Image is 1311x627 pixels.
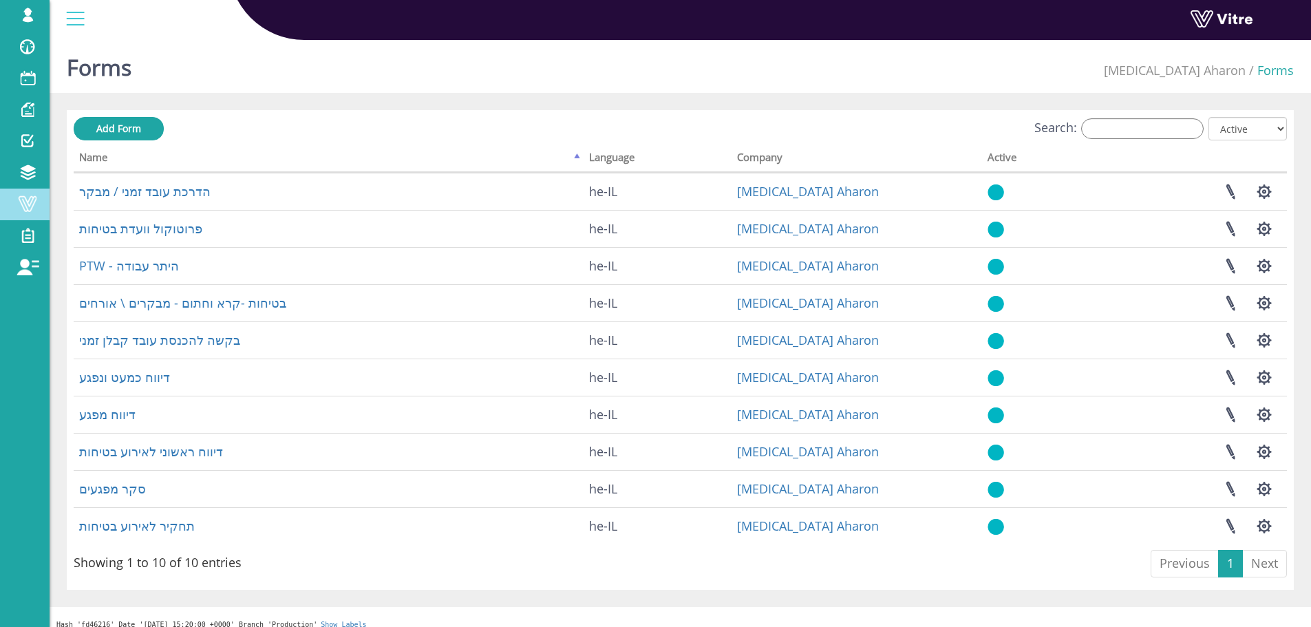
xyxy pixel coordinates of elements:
[74,549,242,572] div: Showing 1 to 10 of 10 entries
[1104,62,1246,78] a: [MEDICAL_DATA] Aharon
[988,444,1004,461] img: yes
[79,406,136,423] a: דיווח מפגע
[737,518,879,534] a: [MEDICAL_DATA] Aharon
[584,321,732,359] td: he-IL
[79,443,223,460] a: דיווח ראשוני לאירוע בטיחות
[737,257,879,274] a: [MEDICAL_DATA] Aharon
[988,258,1004,275] img: yes
[584,470,732,507] td: he-IL
[737,480,879,497] a: [MEDICAL_DATA] Aharon
[737,183,879,200] a: [MEDICAL_DATA] Aharon
[79,518,195,534] a: תחקיר לאירוע בטיחות
[584,147,732,173] th: Language
[79,369,170,385] a: דיווח כמעט ונפגע
[1034,118,1204,139] label: Search:
[79,295,286,311] a: בטיחות -קרא וחתום - מבקרים \ אורחים
[74,117,164,140] a: Add Form
[79,257,179,274] a: PTW - היתר עבודה
[79,332,240,348] a: בקשה להכנסת עובד קבלן זמני
[737,406,879,423] a: [MEDICAL_DATA] Aharon
[1246,62,1294,80] li: Forms
[737,332,879,348] a: [MEDICAL_DATA] Aharon
[737,220,879,237] a: [MEDICAL_DATA] Aharon
[584,284,732,321] td: he-IL
[584,396,732,433] td: he-IL
[988,184,1004,201] img: yes
[988,332,1004,350] img: yes
[79,220,202,237] a: פרוטוקול וועדת בטיחות
[584,359,732,396] td: he-IL
[1151,550,1219,577] a: Previous
[584,247,732,284] td: he-IL
[737,369,879,385] a: [MEDICAL_DATA] Aharon
[584,507,732,544] td: he-IL
[79,183,211,200] a: הדרכת עובד זמני / מבקר
[1218,550,1243,577] a: 1
[1242,550,1287,577] a: Next
[737,443,879,460] a: [MEDICAL_DATA] Aharon
[1081,118,1204,139] input: Search:
[982,147,1084,173] th: Active
[584,173,732,210] td: he-IL
[988,295,1004,312] img: yes
[988,221,1004,238] img: yes
[732,147,983,173] th: Company
[988,370,1004,387] img: yes
[988,407,1004,424] img: yes
[988,518,1004,535] img: yes
[988,481,1004,498] img: yes
[584,210,732,247] td: he-IL
[79,480,146,497] a: סקר מפגעים
[67,34,131,93] h1: Forms
[96,122,141,135] span: Add Form
[737,295,879,311] a: [MEDICAL_DATA] Aharon
[584,433,732,470] td: he-IL
[74,147,584,173] th: Name: activate to sort column descending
